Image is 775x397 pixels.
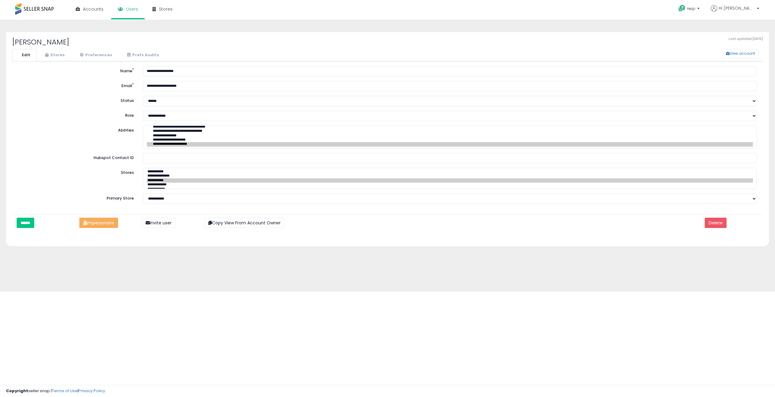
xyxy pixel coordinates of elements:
label: Status [14,96,138,104]
span: Accounts [83,6,104,12]
label: Role [14,111,138,119]
i: Get Help [678,5,686,12]
button: Impersonate [79,218,118,228]
h2: [PERSON_NAME] [12,38,763,46]
button: View account [723,49,758,58]
label: Stores [14,168,138,176]
label: Email [14,81,138,89]
button: Delete [705,218,727,228]
a: Prefs Audits [119,49,166,61]
label: Primary Store [14,194,138,201]
button: Invite user [142,218,176,228]
a: Preferences [72,49,119,61]
span: Last updated: [DATE] [729,37,763,41]
span: Hi [PERSON_NAME] [719,5,755,11]
span: Users [126,6,138,12]
button: Copy View From Account Owner [204,218,285,228]
label: Abilities [118,128,134,133]
label: Name [14,66,138,74]
span: Help [687,6,695,11]
a: Edit [12,49,37,61]
span: Stores [159,6,173,12]
a: View account [718,49,727,58]
label: Hubspot Contact ID [14,153,138,161]
a: Stores [37,49,71,61]
a: Hi [PERSON_NAME] [711,5,759,19]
